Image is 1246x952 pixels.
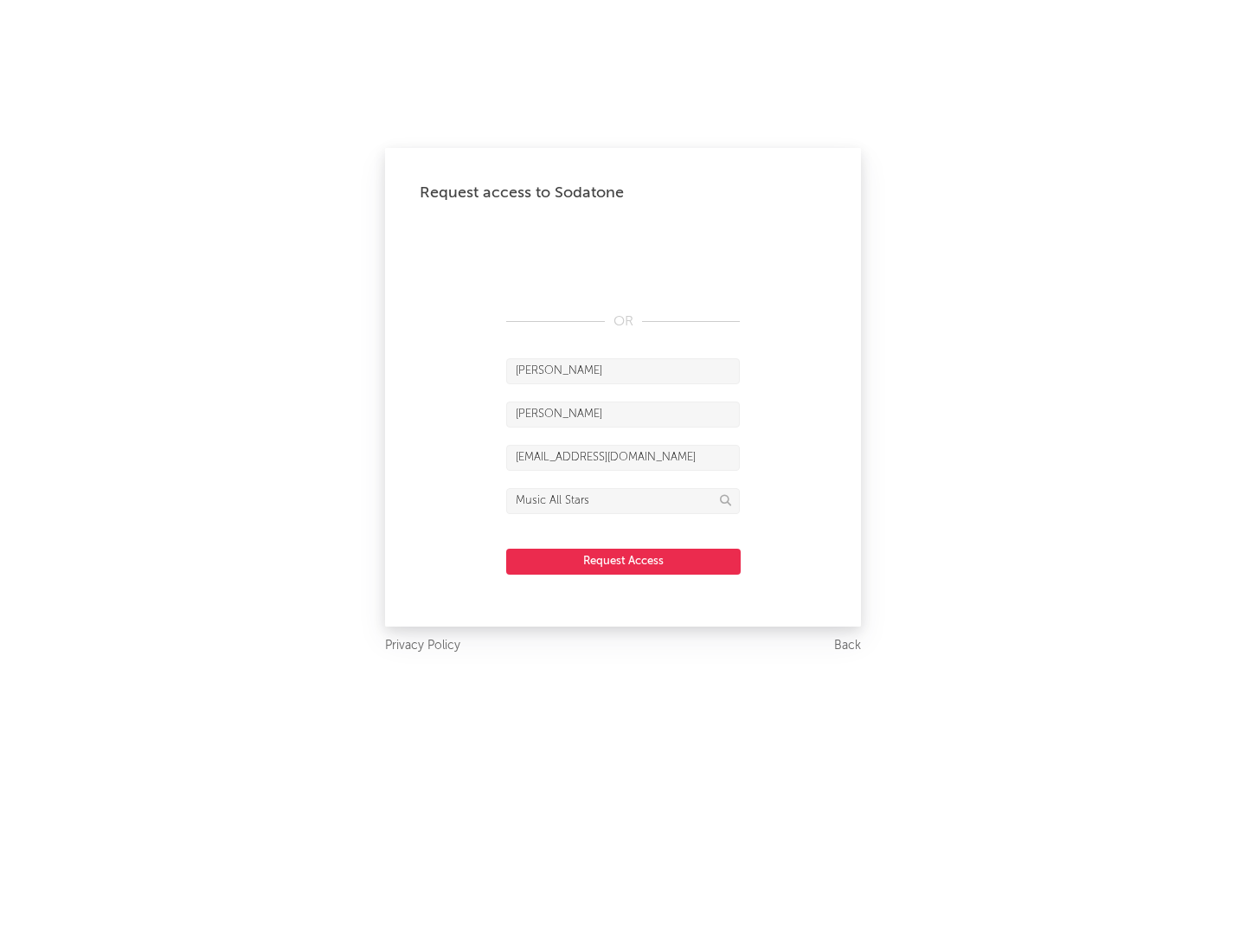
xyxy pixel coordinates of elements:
a: Back [834,635,861,657]
input: First Name [506,358,740,384]
button: Request Access [506,549,741,575]
a: Privacy Policy [385,635,460,657]
div: OR [506,312,740,332]
input: Division [506,488,740,514]
div: Request access to Sodatone [420,183,826,203]
input: Last Name [506,402,740,428]
input: Email [506,445,740,471]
